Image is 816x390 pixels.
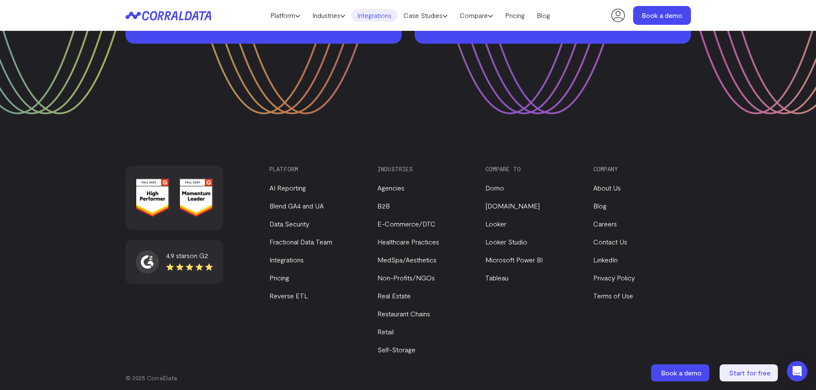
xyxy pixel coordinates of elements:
[485,274,508,282] a: Tableau
[531,9,556,22] a: Blog
[661,369,702,377] span: Book a demo
[485,238,527,246] a: Looker Studio
[269,292,308,300] a: Reverse ETL
[269,202,324,210] a: Blend GA4 and UA
[454,9,499,22] a: Compare
[485,220,506,228] a: Looker
[377,292,411,300] a: Real Estate
[485,202,540,210] a: [DOMAIN_NAME]
[136,250,213,274] a: 4.9 starson G2
[593,184,621,192] a: About Us
[190,251,208,259] span: on G2
[377,220,436,228] a: E-Commerce/DTC
[593,292,633,300] a: Terms of Use
[377,310,430,318] a: Restaurant Chains
[377,345,415,354] a: Self-Storage
[269,256,304,264] a: Integrations
[377,238,439,246] a: Healthcare Practices
[729,369,771,377] span: Start for free
[377,327,394,336] a: Retail
[485,256,543,264] a: Microsoft Power BI
[269,184,306,192] a: AI Reporting
[269,238,332,246] a: Fractional Data Team
[377,202,390,210] a: B2B
[633,6,691,25] a: Book a demo
[126,374,691,382] p: © 2025 CorralData
[593,238,627,246] a: Contact Us
[269,274,289,282] a: Pricing
[398,9,454,22] a: Case Studies
[485,166,579,173] h3: Compare to
[499,9,531,22] a: Pricing
[269,166,363,173] h3: Platform
[593,202,607,210] a: Blog
[651,364,711,381] a: Book a demo
[166,250,213,261] div: 4.9 stars
[485,184,504,192] a: Domo
[720,364,780,381] a: Start for free
[351,9,398,22] a: Integrations
[269,220,309,228] a: Data Security
[593,166,687,173] h3: Company
[306,9,351,22] a: Industries
[377,166,471,173] h3: Industries
[593,220,617,228] a: Careers
[264,9,306,22] a: Platform
[377,256,436,264] a: MedSpa/Aesthetics
[787,361,807,381] div: Open Intercom Messenger
[593,256,618,264] a: LinkedIn
[377,274,435,282] a: Non-Profits/NGOs
[377,184,404,192] a: Agencies
[593,274,635,282] a: Privacy Policy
